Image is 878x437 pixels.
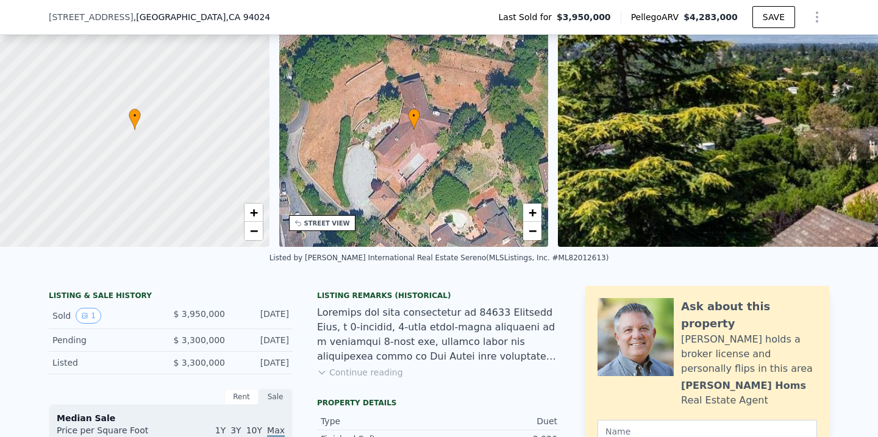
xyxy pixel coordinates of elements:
a: Zoom out [523,222,541,240]
span: [STREET_ADDRESS] [49,11,134,23]
div: Type [321,415,439,427]
div: Loremips dol sita consectetur ad 84633 Elitsedd Eius, t 0-incidid, 4-utla etdol-magna aliquaeni a... [317,305,561,364]
span: $ 3,300,000 [173,358,225,368]
div: Ask about this property [681,298,817,332]
div: [PERSON_NAME] holds a broker license and personally flips in this area [681,332,817,376]
span: Pellego ARV [631,11,684,23]
span: + [249,205,257,220]
span: • [408,110,420,121]
button: SAVE [752,6,795,28]
a: Zoom in [523,204,541,222]
div: Pending [52,334,161,346]
div: STREET VIEW [304,219,350,228]
span: 1Y [215,425,226,435]
span: − [529,223,537,238]
div: Real Estate Agent [681,393,768,408]
span: 3Y [230,425,241,435]
div: Listed by [PERSON_NAME] International Real Estate Sereno (MLSListings, Inc. #ML82012613) [269,254,609,262]
div: • [129,108,141,130]
div: LISTING & SALE HISTORY [49,291,293,303]
div: Property details [317,398,561,408]
span: , [GEOGRAPHIC_DATA] [134,11,270,23]
div: Rent [224,389,259,405]
div: [DATE] [235,357,289,369]
button: Show Options [805,5,829,29]
span: 10Y [246,425,262,435]
div: Sale [259,389,293,405]
div: Median Sale [57,412,285,424]
span: , CA 94024 [226,12,270,22]
div: Sold [52,308,161,324]
span: $4,283,000 [683,12,738,22]
span: $ 3,300,000 [173,335,225,345]
span: − [249,223,257,238]
span: + [529,205,537,220]
span: • [129,110,141,121]
span: $3,950,000 [557,11,611,23]
div: Listed [52,357,161,369]
div: Duet [439,415,557,427]
a: Zoom in [244,204,263,222]
div: [PERSON_NAME] Homs [681,378,806,393]
span: Last Sold for [499,11,557,23]
div: [DATE] [235,334,289,346]
button: Continue reading [317,366,403,378]
div: Listing Remarks (Historical) [317,291,561,300]
a: Zoom out [244,222,263,240]
span: $ 3,950,000 [173,309,225,319]
button: View historical data [76,308,101,324]
div: [DATE] [235,308,289,324]
div: • [408,108,420,130]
